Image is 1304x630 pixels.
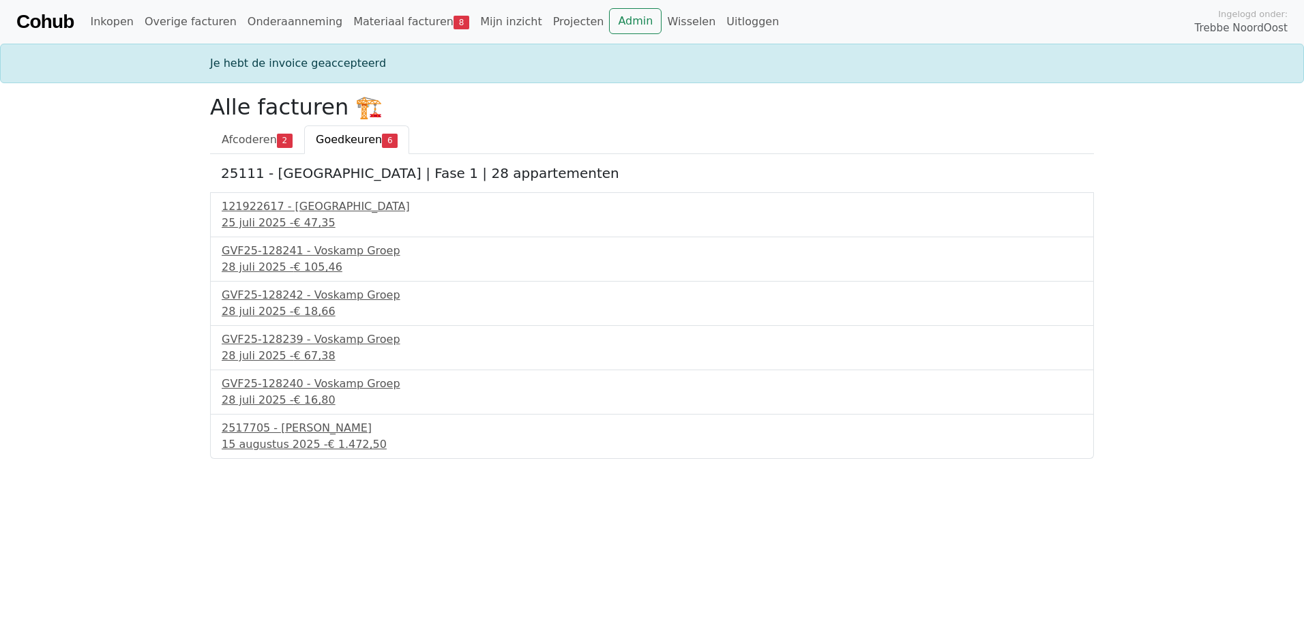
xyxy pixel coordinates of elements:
[221,165,1083,181] h5: 25111 - [GEOGRAPHIC_DATA] | Fase 1 | 28 appartementen
[222,376,1082,408] a: GVF25-128240 - Voskamp Groep28 juli 2025 -€ 16,80
[327,438,387,451] span: € 1.472,50
[662,8,721,35] a: Wisselen
[382,134,398,147] span: 6
[222,243,1082,275] a: GVF25-128241 - Voskamp Groep28 juli 2025 -€ 105,46
[222,376,1082,392] div: GVF25-128240 - Voskamp Groep
[222,436,1082,453] div: 15 augustus 2025 -
[222,303,1082,320] div: 28 juli 2025 -
[202,55,1102,72] div: Je hebt de invoice geaccepteerd
[294,393,336,406] span: € 16,80
[222,348,1082,364] div: 28 juli 2025 -
[242,8,348,35] a: Onderaanneming
[454,16,469,29] span: 8
[222,287,1082,303] div: GVF25-128242 - Voskamp Groep
[222,215,1082,231] div: 25 juli 2025 -
[721,8,784,35] a: Uitloggen
[222,198,1082,215] div: 121922617 - [GEOGRAPHIC_DATA]
[16,5,74,38] a: Cohub
[85,8,138,35] a: Inkopen
[294,349,336,362] span: € 67,38
[294,216,336,229] span: € 47,35
[222,420,1082,453] a: 2517705 - [PERSON_NAME]15 augustus 2025 -€ 1.472,50
[294,260,342,273] span: € 105,46
[222,243,1082,259] div: GVF25-128241 - Voskamp Groep
[1218,7,1288,20] span: Ingelogd onder:
[609,8,662,34] a: Admin
[548,8,610,35] a: Projecten
[475,8,548,35] a: Mijn inzicht
[222,331,1082,364] a: GVF25-128239 - Voskamp Groep28 juli 2025 -€ 67,38
[294,305,336,318] span: € 18,66
[222,198,1082,231] a: 121922617 - [GEOGRAPHIC_DATA]25 juli 2025 -€ 47,35
[210,125,304,154] a: Afcoderen2
[316,133,382,146] span: Goedkeuren
[222,133,277,146] span: Afcoderen
[277,134,293,147] span: 2
[222,420,1082,436] div: 2517705 - [PERSON_NAME]
[222,287,1082,320] a: GVF25-128242 - Voskamp Groep28 juli 2025 -€ 18,66
[222,392,1082,408] div: 28 juli 2025 -
[210,94,1094,120] h2: Alle facturen 🏗️
[139,8,242,35] a: Overige facturen
[222,331,1082,348] div: GVF25-128239 - Voskamp Groep
[222,259,1082,275] div: 28 juli 2025 -
[348,8,475,35] a: Materiaal facturen8
[304,125,409,154] a: Goedkeuren6
[1195,20,1288,36] span: Trebbe NoordOost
